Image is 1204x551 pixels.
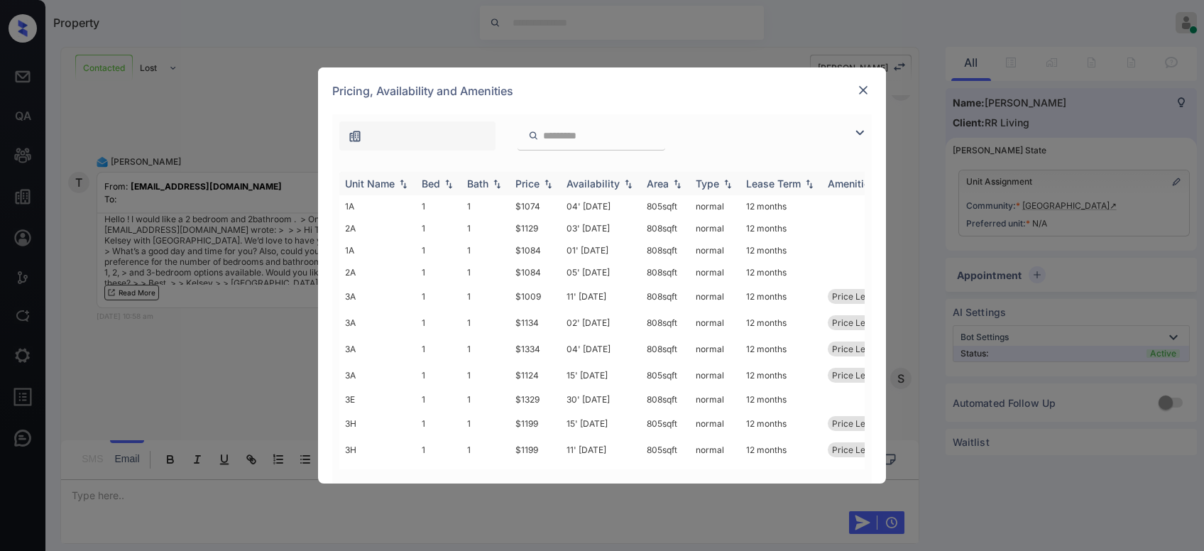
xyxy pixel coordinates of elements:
[561,437,641,463] td: 11' [DATE]
[461,388,510,410] td: 1
[641,217,690,239] td: 808 sqft
[740,195,822,217] td: 12 months
[510,336,561,362] td: $1334
[561,362,641,388] td: 15' [DATE]
[528,129,539,142] img: icon-zuma
[647,178,669,190] div: Area
[339,388,416,410] td: 3E
[339,362,416,388] td: 3A
[396,179,410,189] img: sorting
[510,362,561,388] td: $1124
[740,463,822,485] td: 12 months
[461,463,510,485] td: 1
[641,239,690,261] td: 808 sqft
[740,388,822,410] td: 12 months
[746,178,801,190] div: Lease Term
[561,336,641,362] td: 04' [DATE]
[690,217,740,239] td: normal
[461,283,510,310] td: 1
[740,437,822,463] td: 12 months
[510,463,561,485] td: $1375
[690,336,740,362] td: normal
[670,179,684,189] img: sorting
[641,388,690,410] td: 808 sqft
[641,410,690,437] td: 805 sqft
[339,195,416,217] td: 1A
[561,283,641,310] td: 11' [DATE]
[416,336,461,362] td: 1
[416,437,461,463] td: 1
[461,261,510,283] td: 1
[339,310,416,336] td: 3A
[541,179,555,189] img: sorting
[461,362,510,388] td: 1
[567,178,620,190] div: Availability
[345,178,395,190] div: Unit Name
[740,410,822,437] td: 12 months
[856,83,870,97] img: close
[721,179,735,189] img: sorting
[690,239,740,261] td: normal
[339,283,416,310] td: 3A
[802,179,816,189] img: sorting
[740,283,822,310] td: 12 months
[510,388,561,410] td: $1329
[442,179,456,189] img: sorting
[641,310,690,336] td: 808 sqft
[690,362,740,388] td: normal
[621,179,635,189] img: sorting
[461,217,510,239] td: 1
[740,261,822,283] td: 12 months
[641,463,690,485] td: 958 sqft
[641,283,690,310] td: 808 sqft
[561,261,641,283] td: 05' [DATE]
[416,362,461,388] td: 1
[690,261,740,283] td: normal
[416,283,461,310] td: 1
[510,283,561,310] td: $1009
[510,310,561,336] td: $1134
[641,261,690,283] td: 808 sqft
[510,217,561,239] td: $1129
[510,437,561,463] td: $1199
[740,310,822,336] td: 12 months
[461,239,510,261] td: 1
[740,336,822,362] td: 12 months
[690,437,740,463] td: normal
[461,310,510,336] td: 1
[461,336,510,362] td: 1
[740,239,822,261] td: 12 months
[641,362,690,388] td: 805 sqft
[416,239,461,261] td: 1
[416,410,461,437] td: 1
[339,239,416,261] td: 1A
[851,124,868,141] img: icon-zuma
[832,344,884,354] span: Price Leader
[561,310,641,336] td: 02' [DATE]
[416,310,461,336] td: 1
[416,463,461,485] td: 1
[416,261,461,283] td: 1
[832,444,884,455] span: Price Leader
[339,261,416,283] td: 2A
[318,67,886,114] div: Pricing, Availability and Amenities
[561,388,641,410] td: 30' [DATE]
[490,179,504,189] img: sorting
[641,195,690,217] td: 805 sqft
[515,178,540,190] div: Price
[690,463,740,485] td: normal
[561,217,641,239] td: 03' [DATE]
[510,261,561,283] td: $1084
[561,239,641,261] td: 01' [DATE]
[467,178,488,190] div: Bath
[740,217,822,239] td: 12 months
[339,437,416,463] td: 3H
[641,437,690,463] td: 805 sqft
[690,410,740,437] td: normal
[416,388,461,410] td: 1
[339,410,416,437] td: 3H
[561,195,641,217] td: 04' [DATE]
[339,336,416,362] td: 3A
[461,195,510,217] td: 1
[690,283,740,310] td: normal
